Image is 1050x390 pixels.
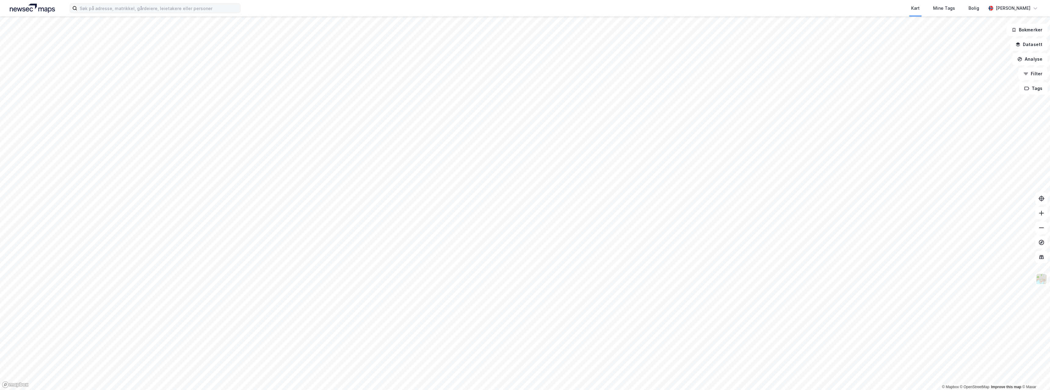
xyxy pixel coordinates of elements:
[1006,24,1048,36] button: Bokmerker
[1036,273,1047,285] img: Z
[1019,361,1050,390] div: Kontrollprogram for chat
[911,5,920,12] div: Kart
[933,5,955,12] div: Mine Tags
[77,4,240,13] input: Søk på adresse, matrikkel, gårdeiere, leietakere eller personer
[1019,82,1048,95] button: Tags
[10,4,55,13] img: logo.a4113a55bc3d86da70a041830d287a7e.svg
[960,385,990,389] a: OpenStreetMap
[1012,53,1048,65] button: Analyse
[1010,38,1048,51] button: Datasett
[942,385,959,389] a: Mapbox
[1018,68,1048,80] button: Filter
[969,5,979,12] div: Bolig
[991,385,1021,389] a: Improve this map
[1019,361,1050,390] iframe: Chat Widget
[2,381,29,388] a: Mapbox homepage
[996,5,1030,12] div: [PERSON_NAME]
